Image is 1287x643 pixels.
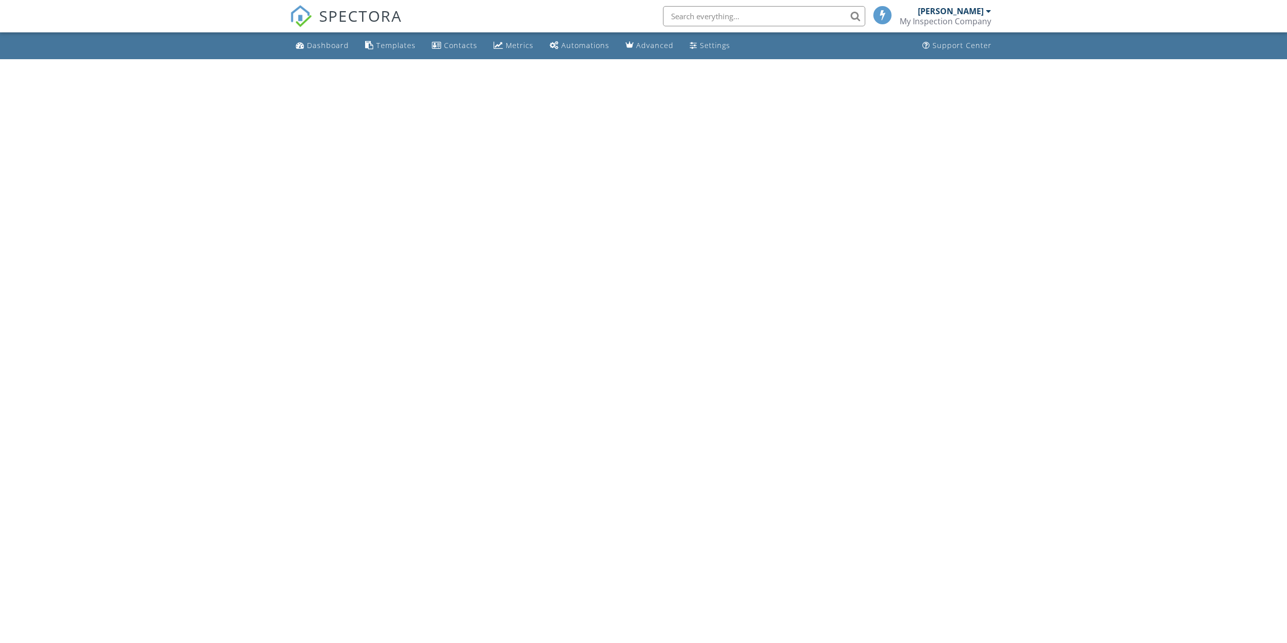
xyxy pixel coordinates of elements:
[292,36,353,55] a: Dashboard
[290,14,402,35] a: SPECTORA
[918,6,984,16] div: [PERSON_NAME]
[290,5,312,27] img: The Best Home Inspection Software - Spectora
[918,36,996,55] a: Support Center
[376,40,416,50] div: Templates
[622,36,678,55] a: Advanced
[561,40,609,50] div: Automations
[361,36,420,55] a: Templates
[428,36,481,55] a: Contacts
[636,40,674,50] div: Advanced
[319,5,402,26] span: SPECTORA
[933,40,992,50] div: Support Center
[663,6,865,26] input: Search everything...
[546,36,613,55] a: Automations (Basic)
[900,16,991,26] div: My Inspection Company
[307,40,349,50] div: Dashboard
[444,40,477,50] div: Contacts
[490,36,538,55] a: Metrics
[686,36,734,55] a: Settings
[506,40,534,50] div: Metrics
[700,40,730,50] div: Settings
